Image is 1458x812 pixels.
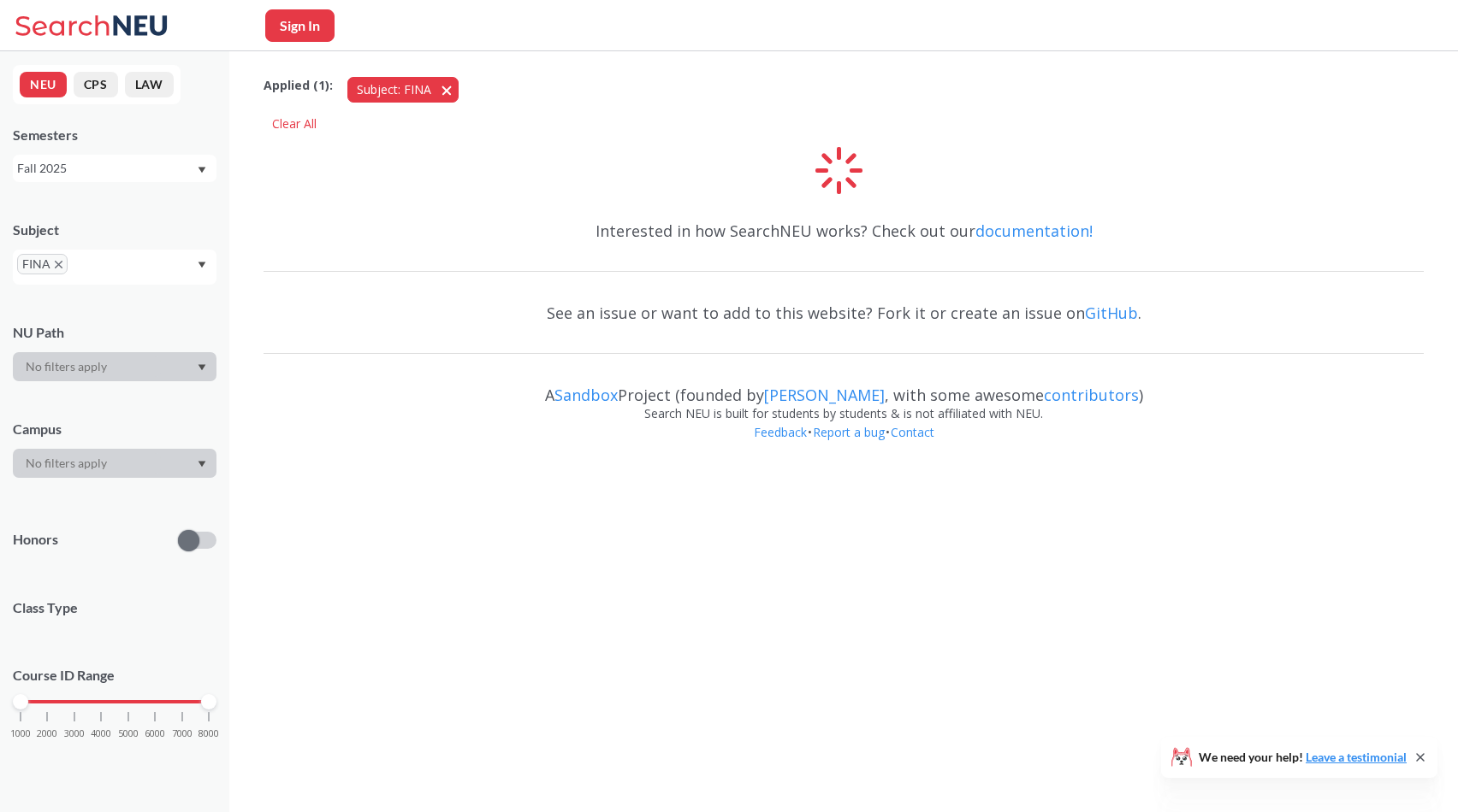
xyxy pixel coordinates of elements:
button: NEU [20,72,67,97]
div: Search NEU is built for students by students & is not affiliated with NEU. [264,404,1424,423]
a: Sandbox [554,385,618,405]
a: Report a bug [812,424,886,440]
div: FINAX to remove pillDropdown arrow [13,250,216,285]
button: Subject: FINA [347,77,459,103]
span: Applied ( 1 ): [264,76,333,95]
a: GitHub [1085,303,1138,323]
span: 4000 [91,729,111,738]
a: contributors [1044,385,1139,405]
svg: Dropdown arrow [198,364,206,371]
div: Subject [13,221,216,239]
span: 7000 [172,729,193,738]
button: LAW [125,72,174,97]
a: Leave a testimonial [1306,750,1407,764]
div: Clear All [264,111,325,137]
span: 2000 [37,729,57,738]
div: Campus [13,420,216,438]
svg: X to remove pill [55,261,62,268]
div: NU Path [13,323,216,342]
span: Class Type [13,598,216,617]
p: Course ID Range [13,666,216,685]
a: documentation! [975,221,1093,241]
div: Fall 2025 [17,159,196,178]
span: FINAX to remove pill [17,254,68,274]
svg: Dropdown arrow [198,167,206,174]
span: 5000 [118,729,139,738]
span: We need your help! [1199,751,1407,763]
div: • • [264,423,1424,468]
button: CPS [74,72,118,97]
a: [PERSON_NAME] [764,385,885,405]
a: Feedback [753,424,808,440]
span: 8000 [199,729,219,738]
svg: Dropdown arrow [198,262,206,268]
div: Dropdown arrow [13,352,216,381]
div: Interested in how SearchNEU works? Check out our [264,206,1424,256]
span: 6000 [145,729,165,738]
a: Contact [890,424,935,440]
div: See an issue or want to add to this website? Fork it or create an issue on . [264,288,1424,338]
div: A Project (founded by , with some awesome ) [264,370,1424,404]
button: Sign In [265,9,335,42]
span: 3000 [64,729,85,738]
p: Honors [13,530,58,550]
div: Semesters [13,126,216,144]
span: 1000 [10,729,31,738]
svg: Dropdown arrow [198,461,206,468]
div: Fall 2025Dropdown arrow [13,155,216,182]
div: Dropdown arrow [13,449,216,478]
span: Subject: FINA [357,81,431,97]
